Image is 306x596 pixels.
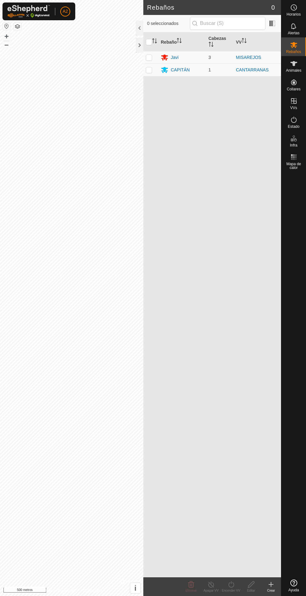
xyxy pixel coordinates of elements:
[287,12,301,17] font: Horarios
[209,55,211,60] font: 3
[161,39,177,44] font: Rebaño
[130,583,141,593] button: i
[222,589,240,592] font: Encender VV
[204,589,219,592] font: Apagar VV
[83,588,104,594] a: Contáctanos
[39,589,75,593] font: Política de Privacidad
[134,584,136,592] font: i
[271,4,275,11] font: 0
[83,589,104,593] font: Contáctanos
[4,40,8,49] font: –
[3,41,10,48] button: –
[171,55,179,60] font: Javi
[152,39,157,44] p-sorticon: Activar para ordenar
[287,87,300,91] font: Collares
[14,23,21,30] button: Capas del Mapa
[209,67,211,72] font: 1
[236,55,261,60] a: MISAREJOS
[290,106,297,110] font: VVs
[185,589,197,592] font: Eliminar
[147,4,175,11] font: Rebaños
[209,43,214,48] p-sorticon: Activar para ordenar
[62,9,68,14] font: A2
[286,162,301,170] font: Mapa de calor
[290,143,297,147] font: Infra
[39,588,75,594] a: Política de Privacidad
[267,589,275,592] font: Crear
[242,39,247,44] p-sorticon: Activar para ordenar
[236,39,242,44] font: VV
[289,588,299,592] font: Ayuda
[286,68,301,73] font: Animales
[236,67,269,72] a: CANTARRANAS
[147,21,178,26] font: 0 seleccionados
[286,50,301,54] font: Rebaños
[281,577,306,594] a: Ayuda
[288,31,299,35] font: Alertas
[190,17,265,30] input: Buscar (S)
[209,36,226,41] font: Cabezas
[3,22,10,30] button: Restablecer mapa
[3,33,10,40] button: +
[177,39,182,44] p-sorticon: Activar para ordenar
[171,67,190,72] font: CAPITÁN
[7,5,50,18] img: Logotipo de Gallagher
[288,124,299,129] font: Estado
[247,589,255,592] font: Editar
[4,32,9,41] font: +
